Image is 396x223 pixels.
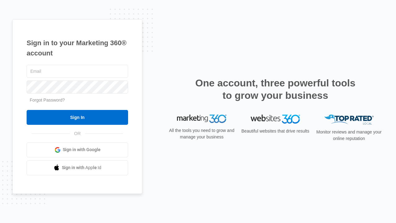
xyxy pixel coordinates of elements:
[324,115,374,125] img: Top Rated Local
[251,115,300,124] img: Websites 360
[27,160,128,175] a: Sign in with Apple Id
[27,65,128,78] input: Email
[27,38,128,58] h1: Sign in to your Marketing 360® account
[241,128,310,134] p: Beautiful websites that drive results
[70,130,85,137] span: OR
[63,146,101,153] span: Sign in with Google
[30,98,65,103] a: Forgot Password?
[177,115,226,123] img: Marketing 360
[62,164,101,171] span: Sign in with Apple Id
[167,127,236,140] p: All the tools you need to grow and manage your business
[314,129,384,142] p: Monitor reviews and manage your online reputation
[27,142,128,157] a: Sign in with Google
[27,110,128,125] input: Sign In
[193,77,357,102] h2: One account, three powerful tools to grow your business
